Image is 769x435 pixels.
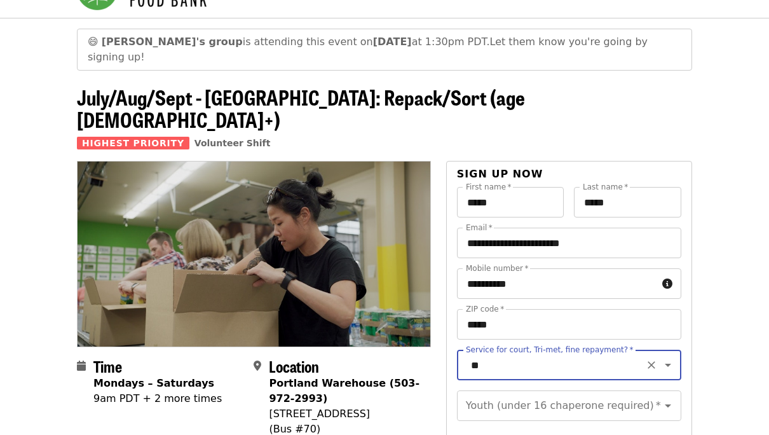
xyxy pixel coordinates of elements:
[466,265,528,272] label: Mobile number
[643,356,660,374] button: Clear
[574,187,681,217] input: Last name
[659,397,677,415] button: Open
[457,228,681,258] input: Email
[93,391,222,406] div: 9am PDT + 2 more times
[373,36,412,48] strong: [DATE]
[466,305,504,313] label: ZIP code
[269,377,419,404] strong: Portland Warehouse (503-972-2993)
[93,377,214,389] strong: Mondays – Saturdays
[269,406,420,422] div: [STREET_ADDRESS]
[93,355,122,377] span: Time
[466,183,512,191] label: First name
[269,355,319,377] span: Location
[466,346,634,354] label: Service for court, Tri-met, fine repayment?
[659,356,677,374] button: Open
[254,360,261,372] i: map-marker-alt icon
[194,138,271,148] a: Volunteer Shift
[77,360,86,372] i: calendar icon
[102,36,243,48] strong: [PERSON_NAME]'s group
[583,183,628,191] label: Last name
[457,309,681,340] input: ZIP code
[77,82,525,134] span: July/Aug/Sept - [GEOGRAPHIC_DATA]: Repack/Sort (age [DEMOGRAPHIC_DATA]+)
[88,36,99,48] span: grinning face emoji
[466,224,493,231] label: Email
[102,36,490,48] span: is attending this event on at 1:30pm PDT.
[78,162,430,346] img: July/Aug/Sept - Portland: Repack/Sort (age 8+) organized by Oregon Food Bank
[457,268,657,299] input: Mobile number
[662,278,672,290] i: circle-info icon
[457,168,543,180] span: Sign up now
[457,187,564,217] input: First name
[77,137,189,149] span: Highest Priority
